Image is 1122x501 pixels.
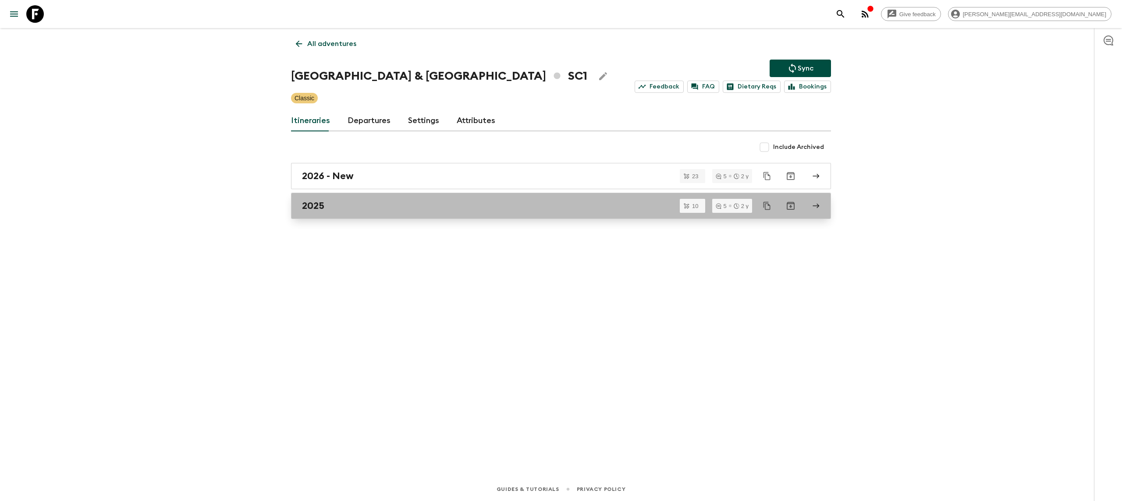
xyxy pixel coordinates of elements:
span: [PERSON_NAME][EMAIL_ADDRESS][DOMAIN_NAME] [958,11,1111,18]
button: Archive [782,167,799,185]
div: [PERSON_NAME][EMAIL_ADDRESS][DOMAIN_NAME] [948,7,1111,21]
button: Edit Adventure Title [594,67,612,85]
a: All adventures [291,35,361,53]
div: 2 y [734,203,749,209]
a: FAQ [687,81,719,93]
a: Give feedback [881,7,941,21]
p: Classic [295,94,314,102]
h1: [GEOGRAPHIC_DATA] & [GEOGRAPHIC_DATA] SC1 [291,67,587,85]
button: Duplicate [759,198,775,214]
a: Attributes [457,110,495,131]
a: Bookings [784,81,831,93]
h2: 2025 [302,200,324,212]
button: search adventures [832,5,849,23]
a: Itineraries [291,110,330,131]
a: 2026 - New [291,163,831,189]
div: 5 [716,203,726,209]
a: Departures [348,110,391,131]
button: Duplicate [759,168,775,184]
span: Include Archived [773,143,824,152]
span: Give feedback [895,11,941,18]
button: Sync adventure departures to the booking engine [770,60,831,77]
span: 10 [687,203,703,209]
a: Guides & Tutorials [497,484,559,494]
a: Settings [408,110,439,131]
p: All adventures [307,39,356,49]
a: 2025 [291,193,831,219]
a: Dietary Reqs [723,81,781,93]
a: Privacy Policy [577,484,625,494]
h2: 2026 - New [302,170,354,182]
button: menu [5,5,23,23]
p: Sync [798,63,813,74]
div: 5 [716,173,726,179]
a: Feedback [635,81,684,93]
span: 23 [687,173,703,179]
button: Archive [782,197,799,215]
div: 2 y [734,173,749,179]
